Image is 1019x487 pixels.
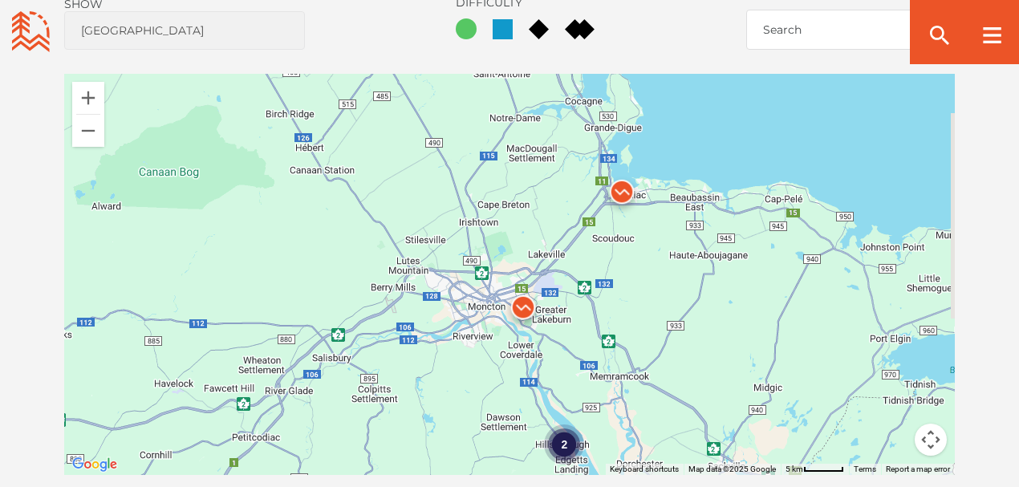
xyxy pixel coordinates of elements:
button: Zoom in [72,82,104,114]
div: 2 [544,424,584,464]
a: Report a map error [886,465,950,473]
input: Search [746,10,955,50]
button: Map Scale: 5 km per 47 pixels [781,464,849,475]
span: 5 km [786,465,803,473]
a: Open this area in Google Maps (opens a new window) [68,454,121,475]
a: Terms (opens in new tab) [854,465,876,473]
ion-icon: search [927,22,952,48]
button: Map camera controls [915,424,947,456]
button: Zoom out [72,115,104,147]
button: Keyboard shortcuts [610,464,679,475]
img: Google [68,454,121,475]
button: search [907,10,955,50]
span: Map data ©2025 Google [688,465,776,473]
